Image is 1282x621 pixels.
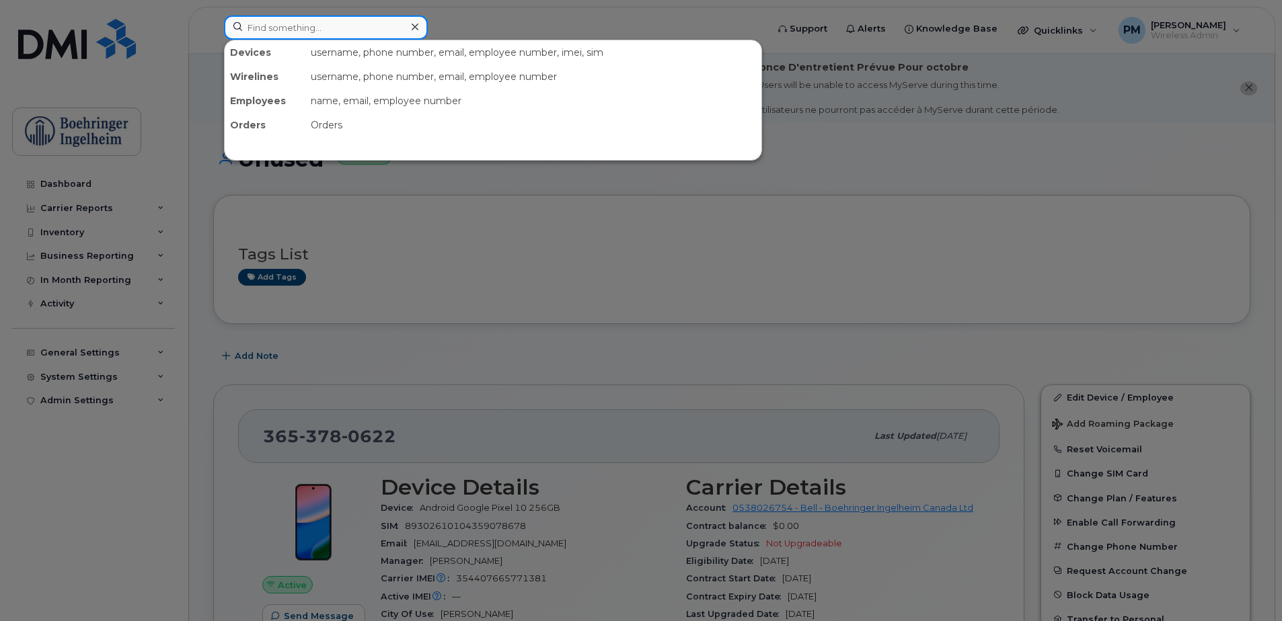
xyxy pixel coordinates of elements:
[225,113,305,137] div: Orders
[305,65,761,89] div: username, phone number, email, employee number
[225,65,305,89] div: Wirelines
[225,89,305,113] div: Employees
[305,113,761,137] div: Orders
[305,89,761,113] div: name, email, employee number
[305,40,761,65] div: username, phone number, email, employee number, imei, sim
[225,40,305,65] div: Devices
